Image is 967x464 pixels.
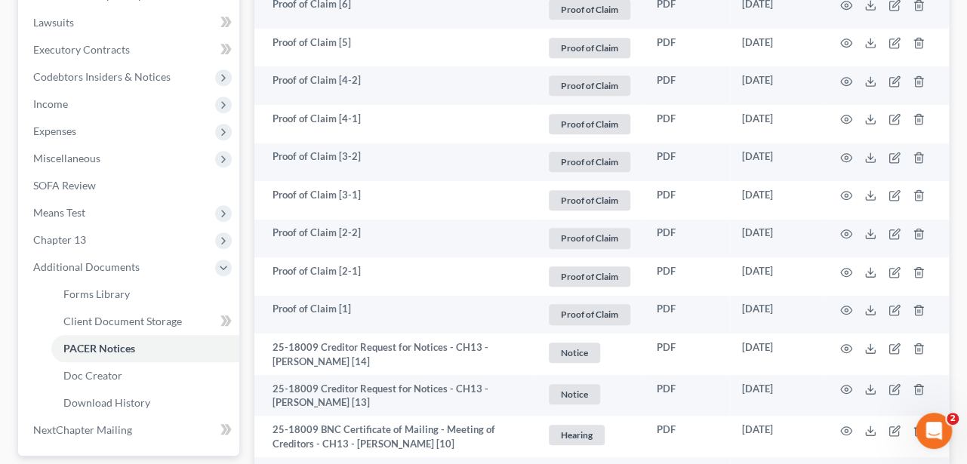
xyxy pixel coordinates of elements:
iframe: Intercom live chat [916,413,952,449]
span: Codebtors Insiders & Notices [33,70,171,83]
td: Proof of Claim [3-1] [254,181,534,220]
span: Proof of Claim [549,75,630,96]
span: Proof of Claim [549,114,630,134]
span: Additional Documents [33,260,140,273]
td: [DATE] [730,29,822,67]
td: [DATE] [730,105,822,143]
a: Doc Creator [51,362,239,389]
td: 25-18009 Creditor Request for Notices - CH13 - [PERSON_NAME] [13] [254,375,534,416]
a: NextChapter Mailing [21,416,239,444]
span: Notice [549,384,600,404]
a: SOFA Review [21,172,239,199]
a: Proof of Claim [547,149,633,174]
span: SOFA Review [33,179,96,192]
td: PDF [645,143,730,182]
span: Doc Creator [63,369,122,382]
td: [DATE] [730,333,822,375]
span: Lawsuits [33,16,74,29]
a: Proof of Claim [547,73,633,98]
td: [DATE] [730,220,822,258]
td: PDF [645,220,730,258]
a: Hearing [547,423,633,447]
td: PDF [645,333,730,375]
span: 2 [947,413,959,425]
td: [DATE] [730,181,822,220]
td: Proof of Claim [2-1] [254,257,534,296]
span: Proof of Claim [549,228,630,248]
td: PDF [645,66,730,105]
td: [DATE] [730,143,822,182]
td: PDF [645,257,730,296]
span: Client Document Storage [63,315,182,327]
a: Download History [51,389,239,416]
td: [DATE] [730,296,822,334]
td: Proof of Claim [5] [254,29,534,67]
td: Proof of Claim [2-2] [254,220,534,258]
td: Proof of Claim [3-2] [254,143,534,182]
span: PACER Notices [63,342,135,355]
td: Proof of Claim [4-2] [254,66,534,105]
span: Notice [549,343,600,363]
td: PDF [645,375,730,416]
td: Proof of Claim [4-1] [254,105,534,143]
td: [DATE] [730,257,822,296]
span: Executory Contracts [33,43,130,56]
a: Client Document Storage [51,308,239,335]
td: Proof of Claim [1] [254,296,534,334]
td: [DATE] [730,375,822,416]
td: PDF [645,105,730,143]
a: Proof of Claim [547,188,633,213]
td: PDF [645,296,730,334]
td: 25-18009 Creditor Request for Notices - CH13 - [PERSON_NAME] [14] [254,333,534,375]
span: NextChapter Mailing [33,423,132,436]
a: Executory Contracts [21,36,239,63]
span: Proof of Claim [549,190,630,210]
span: Miscellaneous [33,152,100,164]
td: PDF [645,181,730,220]
td: [DATE] [730,416,822,457]
a: PACER Notices [51,335,239,362]
span: Chapter 13 [33,233,86,246]
span: Income [33,97,68,110]
span: Proof of Claim [549,152,630,172]
td: PDF [645,29,730,67]
a: Proof of Claim [547,112,633,137]
span: Proof of Claim [549,266,630,287]
a: Forms Library [51,281,239,308]
a: Proof of Claim [547,302,633,327]
span: Hearing [549,425,605,445]
a: Proof of Claim [547,35,633,60]
span: Download History [63,396,150,409]
a: Lawsuits [21,9,239,36]
td: 25-18009 BNC Certificate of Mailing - Meeting of Creditors - CH13 - [PERSON_NAME] [10] [254,416,534,457]
span: Expenses [33,124,76,137]
span: Proof of Claim [549,38,630,58]
a: Proof of Claim [547,226,633,250]
td: [DATE] [730,66,822,105]
a: Proof of Claim [547,264,633,289]
a: Notice [547,382,633,407]
span: Proof of Claim [549,304,630,324]
a: Notice [547,340,633,365]
span: Means Test [33,206,85,219]
span: Forms Library [63,287,130,300]
td: PDF [645,416,730,457]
